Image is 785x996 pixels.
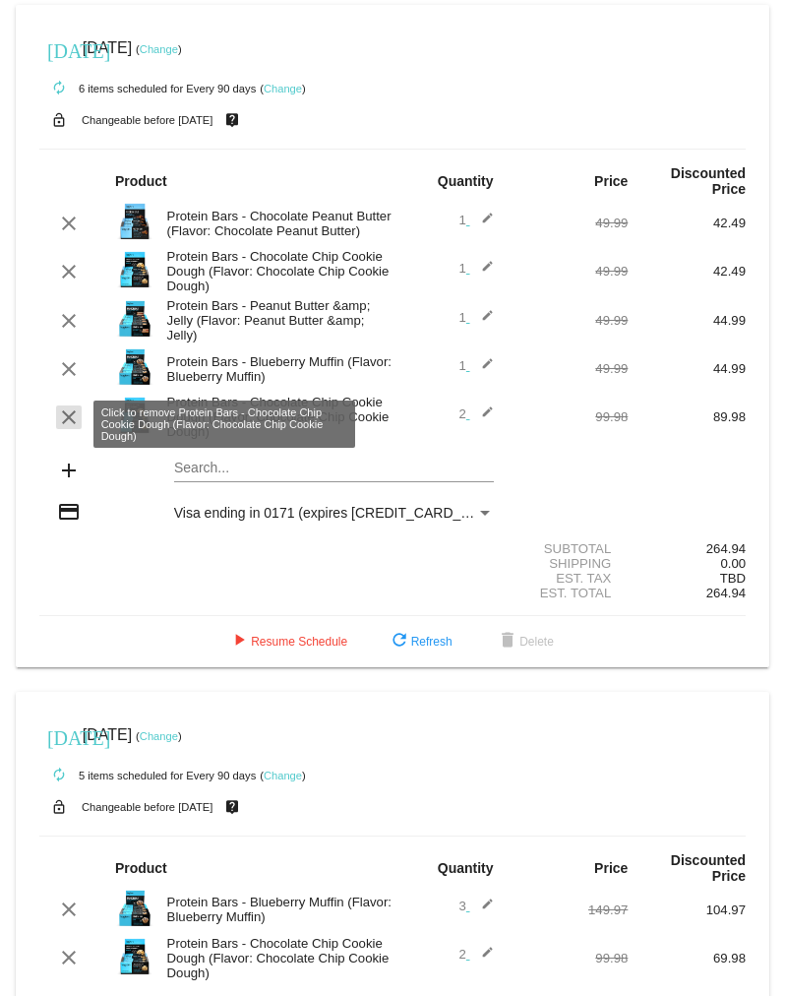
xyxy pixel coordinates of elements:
[136,43,182,55] small: ( )
[470,309,494,333] mat-icon: edit
[388,635,453,649] span: Refresh
[470,357,494,381] mat-icon: edit
[115,860,167,876] strong: Product
[470,898,494,921] mat-icon: edit
[57,309,81,333] mat-icon: clear
[511,556,629,571] div: Shipping
[115,396,154,435] img: Image-1-Carousel-Protein-Bar-CCD-transp.png
[57,946,81,969] mat-icon: clear
[470,260,494,283] mat-icon: edit
[706,586,746,600] span: 264.94
[628,216,746,230] div: 42.49
[628,409,746,424] div: 89.98
[39,83,256,94] small: 6 items scheduled for Every 90 days
[115,299,154,339] img: Image-1-Carousel-Protein-Bar-PBnJ-Transp.png
[157,209,392,238] div: Protein Bars - Chocolate Peanut Butter (Flavor: Chocolate Peanut Butter)
[594,173,628,189] strong: Price
[628,951,746,965] div: 69.98
[157,354,392,384] div: Protein Bars - Blueberry Muffin (Flavor: Blueberry Muffin)
[115,173,167,189] strong: Product
[157,895,392,924] div: Protein Bars - Blueberry Muffin (Flavor: Blueberry Muffin)
[628,541,746,556] div: 264.94
[157,249,392,293] div: Protein Bars - Chocolate Chip Cookie Dough (Flavor: Chocolate Chip Cookie Dough)
[496,630,519,654] mat-icon: delete
[671,165,746,197] strong: Discounted Price
[115,889,154,928] img: Image-1-Carousel-Protein-Bar-BM-transp.png
[47,37,71,61] mat-icon: [DATE]
[264,83,302,94] a: Change
[720,556,746,571] span: 0.00
[628,361,746,376] div: 44.99
[174,461,494,476] input: Search...
[511,409,629,424] div: 99.98
[211,624,363,659] button: Resume Schedule
[372,624,468,659] button: Refresh
[136,730,182,742] small: ( )
[480,624,570,659] button: Delete
[459,261,494,276] span: 1
[496,635,554,649] span: Delete
[140,43,178,55] a: Change
[470,946,494,969] mat-icon: edit
[47,724,71,748] mat-icon: [DATE]
[39,770,256,781] small: 5 items scheduled for Every 90 days
[459,406,494,421] span: 2
[511,951,629,965] div: 99.98
[57,459,81,482] mat-icon: add
[220,107,244,133] mat-icon: live_help
[438,173,494,189] strong: Quantity
[57,500,81,524] mat-icon: credit_card
[227,630,251,654] mat-icon: play_arrow
[720,571,746,586] span: TBD
[470,212,494,235] mat-icon: edit
[82,801,213,813] small: Changeable before [DATE]
[459,213,494,227] span: 1
[438,860,494,876] strong: Quantity
[260,83,306,94] small: ( )
[459,899,494,913] span: 3
[57,405,81,429] mat-icon: clear
[511,586,629,600] div: Est. Total
[115,202,154,241] img: Image-1-Carousel-Protein-Bar-CPB-transp.png
[628,313,746,328] div: 44.99
[511,216,629,230] div: 49.99
[220,794,244,820] mat-icon: live_help
[157,936,392,980] div: Protein Bars - Chocolate Chip Cookie Dough (Flavor: Chocolate Chip Cookie Dough)
[470,405,494,429] mat-icon: edit
[47,107,71,133] mat-icon: lock_open
[628,264,746,279] div: 42.49
[174,505,504,521] span: Visa ending in 0171 (expires [CREDIT_CARD_DATA])
[594,860,628,876] strong: Price
[57,260,81,283] mat-icon: clear
[511,541,629,556] div: Subtotal
[388,630,411,654] mat-icon: refresh
[115,250,154,289] img: Image-1-Carousel-Protein-Bar-CCD-transp.png
[115,347,154,387] img: Image-1-Carousel-Protein-Bar-BM-transp.png
[511,361,629,376] div: 49.99
[459,358,494,373] span: 1
[511,313,629,328] div: 49.99
[459,310,494,325] span: 1
[260,770,306,781] small: ( )
[115,937,154,976] img: Image-1-Carousel-Protein-Bar-CCD-transp.png
[174,505,494,521] mat-select: Payment Method
[47,764,71,787] mat-icon: autorenew
[511,903,629,917] div: 149.97
[671,852,746,884] strong: Discounted Price
[511,571,629,586] div: Est. Tax
[628,903,746,917] div: 104.97
[47,794,71,820] mat-icon: lock_open
[227,635,347,649] span: Resume Schedule
[157,298,392,342] div: Protein Bars - Peanut Butter &amp; Jelly (Flavor: Peanut Butter &amp; Jelly)
[264,770,302,781] a: Change
[47,77,71,100] mat-icon: autorenew
[140,730,178,742] a: Change
[157,395,392,439] div: Protein Bars - Chocolate Chip Cookie Dough (Flavor: Chocolate Chip Cookie Dough)
[459,947,494,962] span: 2
[57,898,81,921] mat-icon: clear
[82,114,213,126] small: Changeable before [DATE]
[57,357,81,381] mat-icon: clear
[57,212,81,235] mat-icon: clear
[511,264,629,279] div: 49.99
